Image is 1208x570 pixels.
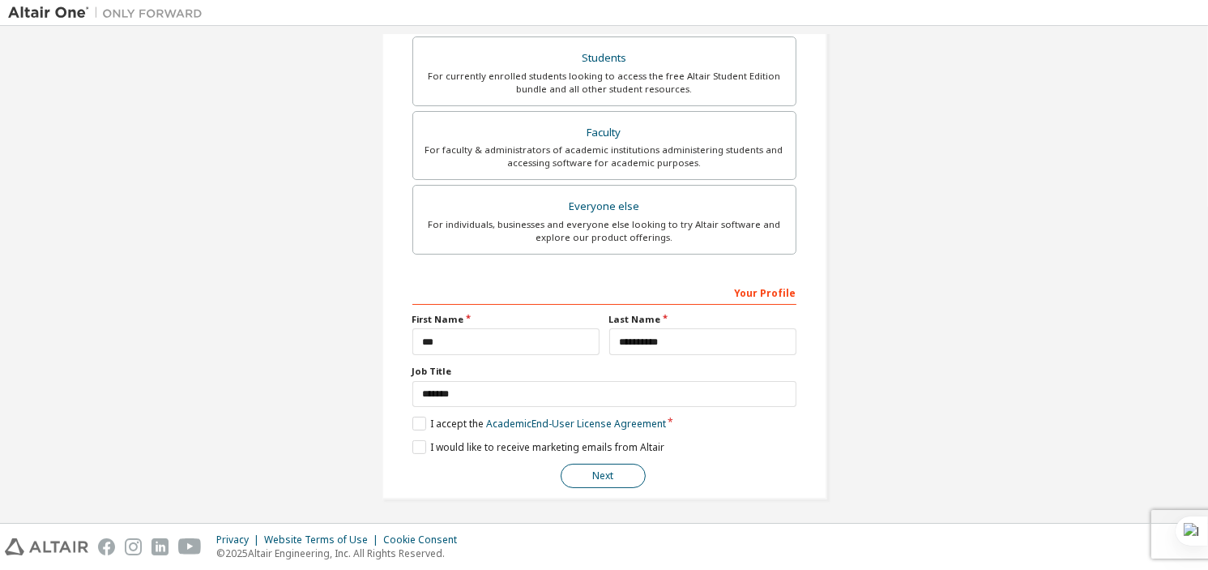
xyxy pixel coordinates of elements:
[216,534,264,546] div: Privacy
[412,417,666,431] label: I accept the
[8,5,211,21] img: Altair One
[423,144,786,169] div: For faculty & administrators of academic institutions administering students and accessing softwa...
[5,538,88,555] img: altair_logo.svg
[561,464,646,488] button: Next
[423,195,786,218] div: Everyone else
[412,279,796,305] div: Your Profile
[423,218,786,244] div: For individuals, businesses and everyone else looking to try Altair software and explore our prod...
[125,538,142,555] img: instagram.svg
[609,313,796,326] label: Last Name
[216,546,467,560] p: © 2025 Altair Engineering, Inc. All Rights Reserved.
[264,534,383,546] div: Website Terms of Use
[486,417,666,431] a: Academic End-User License Agreement
[423,70,786,96] div: For currently enrolled students looking to access the free Altair Student Edition bundle and all ...
[412,313,600,326] label: First Name
[178,538,202,555] img: youtube.svg
[383,534,467,546] div: Cookie Consent
[423,122,786,144] div: Faculty
[152,538,169,555] img: linkedin.svg
[98,538,115,555] img: facebook.svg
[412,440,664,454] label: I would like to receive marketing emails from Altair
[412,365,796,378] label: Job Title
[423,47,786,70] div: Students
